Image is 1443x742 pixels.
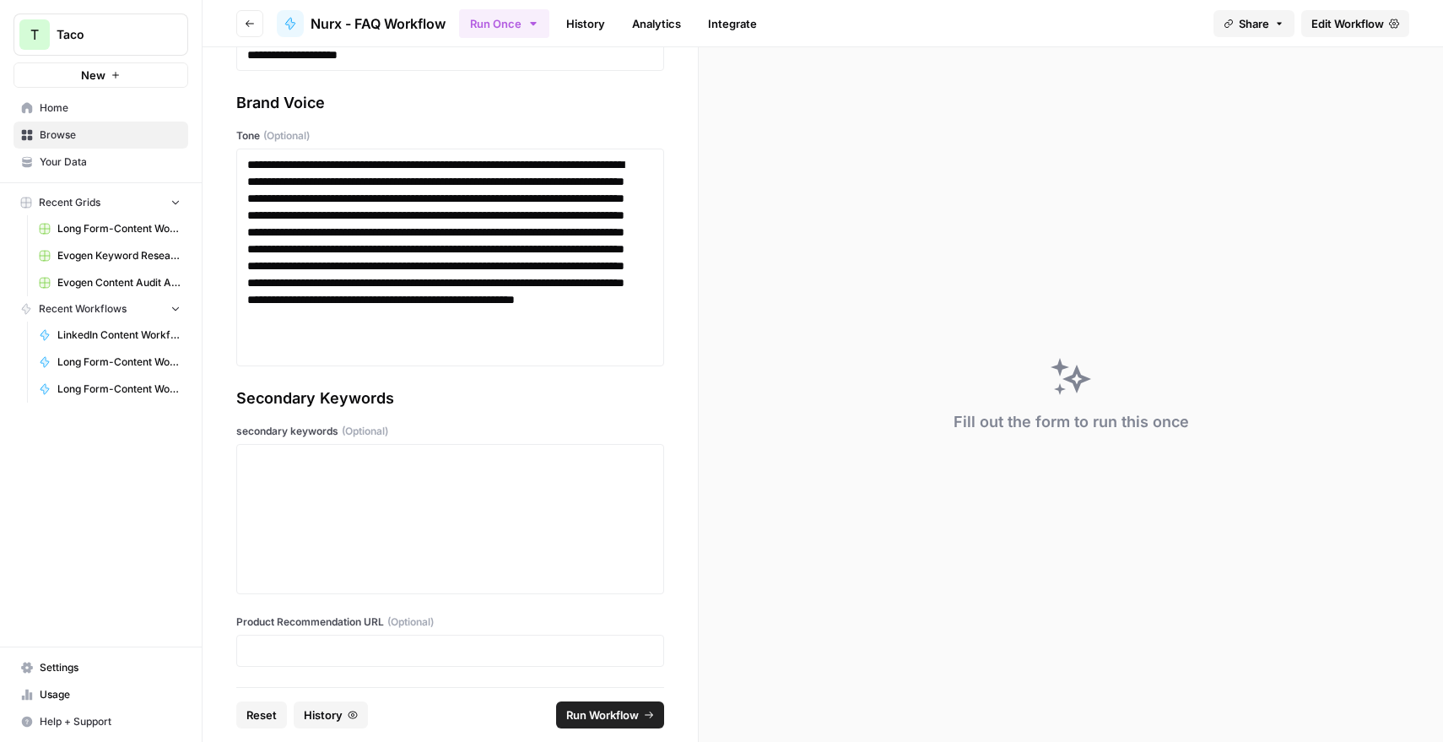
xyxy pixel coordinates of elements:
button: Run Workflow [556,701,664,728]
span: Evogen Content Audit Agent Grid [57,275,181,290]
a: Settings [14,654,188,681]
a: LinkedIn Content Workflow [31,322,188,349]
span: (Optional) [387,615,434,630]
span: Nurx - FAQ Workflow [311,14,446,34]
span: Reset [246,707,277,723]
button: Help + Support [14,708,188,735]
span: Recent Grids [39,195,100,210]
a: Your Data [14,149,188,176]
span: Edit Workflow [1311,15,1384,32]
a: Long Form-Content Workflow - All Clients (New) [31,376,188,403]
span: (Optional) [342,424,388,439]
span: New [81,67,105,84]
a: Usage [14,681,188,708]
span: Usage [40,687,181,702]
span: Evogen Keyword Research Agent Grid [57,248,181,263]
a: Edit Workflow [1301,10,1409,37]
a: Analytics [622,10,691,37]
label: Product Recommendation URL [236,615,664,630]
a: Evogen Keyword Research Agent Grid [31,242,188,269]
a: Browse [14,122,188,149]
span: Home [40,100,181,116]
a: Long Form-Content Workflow - AI Clients (New) Grid [31,215,188,242]
span: (Optional) [263,128,310,144]
div: Fill out the form to run this once [954,410,1189,434]
a: History [556,10,615,37]
span: Share [1239,15,1269,32]
span: Long Form-Content Workflow - AI Clients (New) Grid [57,221,181,236]
span: Your Data [40,154,181,170]
span: Browse [40,127,181,143]
span: Run Workflow [566,707,639,723]
label: Tone [236,128,664,144]
span: Taco [57,26,159,43]
a: Integrate [698,10,767,37]
button: Recent Workflows [14,296,188,322]
div: Secondary Keywords [236,387,664,410]
button: Workspace: Taco [14,14,188,56]
div: Brand Voice [236,91,664,115]
button: Reset [236,701,287,728]
span: Long Form-Content Workflow - All Clients (New) [57,382,181,397]
span: T [30,24,39,45]
a: Nurx - FAQ Workflow [277,10,446,37]
a: Long Form-Content Workflow - AI Clients (New) [31,349,188,376]
span: Long Form-Content Workflow - AI Clients (New) [57,355,181,370]
a: Evogen Content Audit Agent Grid [31,269,188,296]
span: Recent Workflows [39,301,127,317]
a: Home [14,95,188,122]
span: History [304,707,343,723]
span: Settings [40,660,181,675]
button: New [14,62,188,88]
button: Recent Grids [14,190,188,215]
button: Run Once [459,9,549,38]
span: LinkedIn Content Workflow [57,328,181,343]
button: History [294,701,368,728]
label: secondary keywords [236,424,664,439]
button: Share [1213,10,1294,37]
span: Help + Support [40,714,181,729]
